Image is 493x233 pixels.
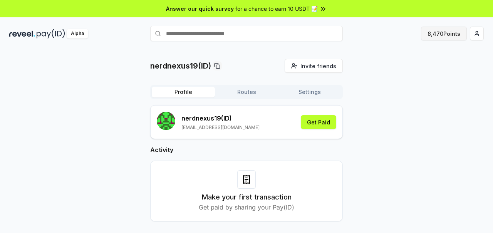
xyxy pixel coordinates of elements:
[202,192,292,203] h3: Make your first transaction
[278,87,341,97] button: Settings
[300,62,336,70] span: Invite friends
[301,115,336,129] button: Get Paid
[181,124,260,131] p: [EMAIL_ADDRESS][DOMAIN_NAME]
[9,29,35,39] img: reveel_dark
[285,59,343,73] button: Invite friends
[150,60,211,71] p: nerdnexus19(ID)
[421,27,467,40] button: 8,470Points
[37,29,65,39] img: pay_id
[215,87,278,97] button: Routes
[150,145,343,154] h2: Activity
[166,5,234,13] span: Answer our quick survey
[152,87,215,97] button: Profile
[181,114,260,123] p: nerdnexus19 (ID)
[67,29,88,39] div: Alpha
[199,203,294,212] p: Get paid by sharing your Pay(ID)
[235,5,318,13] span: for a chance to earn 10 USDT 📝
